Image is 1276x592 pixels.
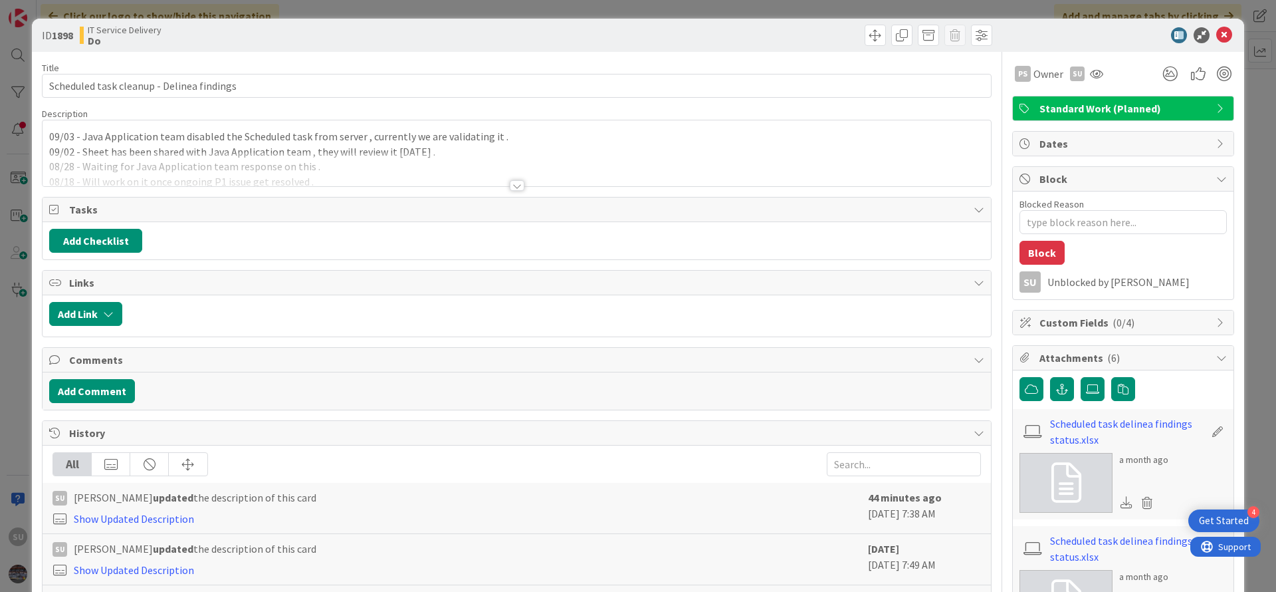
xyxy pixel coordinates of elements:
[1119,494,1134,512] div: Download
[1015,66,1031,82] div: PS
[153,491,193,504] b: updated
[52,29,73,42] b: 1898
[1039,136,1210,152] span: Dates
[69,352,967,368] span: Comments
[42,74,992,98] input: type card name here...
[49,229,142,253] button: Add Checklist
[1199,514,1249,527] div: Get Started
[1050,533,1204,565] a: Scheduled task delinea findings status.xlsx
[868,541,981,578] div: [DATE] 7:49 AM
[153,542,193,555] b: updated
[1119,453,1168,467] div: a month ago
[49,302,122,326] button: Add Link
[42,27,73,43] span: ID
[53,491,67,506] div: SU
[74,512,194,525] a: Show Updated Description
[1107,351,1120,365] span: ( 6 )
[1039,171,1210,187] span: Block
[1019,271,1041,293] div: SU
[827,452,981,476] input: Search...
[69,425,967,441] span: History
[868,491,942,504] b: 44 minutes ago
[49,379,135,403] button: Add Comment
[74,563,194,577] a: Show Updated Description
[69,202,967,218] span: Tasks
[868,542,899,555] b: [DATE]
[1039,100,1210,116] span: Standard Work (Planned)
[74,490,316,506] span: [PERSON_NAME] the description of this card
[1070,67,1085,81] div: SU
[88,35,161,46] b: Do
[42,108,88,120] span: Description
[74,541,316,557] span: [PERSON_NAME] the description of this card
[1033,66,1063,82] span: Owner
[1050,416,1204,448] a: Scheduled task delinea findings status.xlsx
[1039,350,1210,366] span: Attachments
[1047,276,1227,288] div: Unblocked by [PERSON_NAME]
[53,542,67,557] div: SU
[53,453,92,476] div: All
[1247,506,1259,518] div: 4
[1119,570,1168,584] div: a month ago
[1113,316,1134,329] span: ( 0/4 )
[28,2,60,18] span: Support
[868,490,981,527] div: [DATE] 7:38 AM
[1019,241,1065,265] button: Block
[69,275,967,291] span: Links
[49,144,984,160] p: 09/02 - Sheet has been shared with Java Application team , they will review it [DATE] .
[88,25,161,35] span: IT Service Delivery
[49,129,984,144] p: 09/03 - Java Application team disabled the Scheduled task from server , currently we are validati...
[1019,198,1084,210] label: Blocked Reason
[1188,510,1259,532] div: Open Get Started checklist, remaining modules: 4
[42,62,59,74] label: Title
[1039,315,1210,331] span: Custom Fields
